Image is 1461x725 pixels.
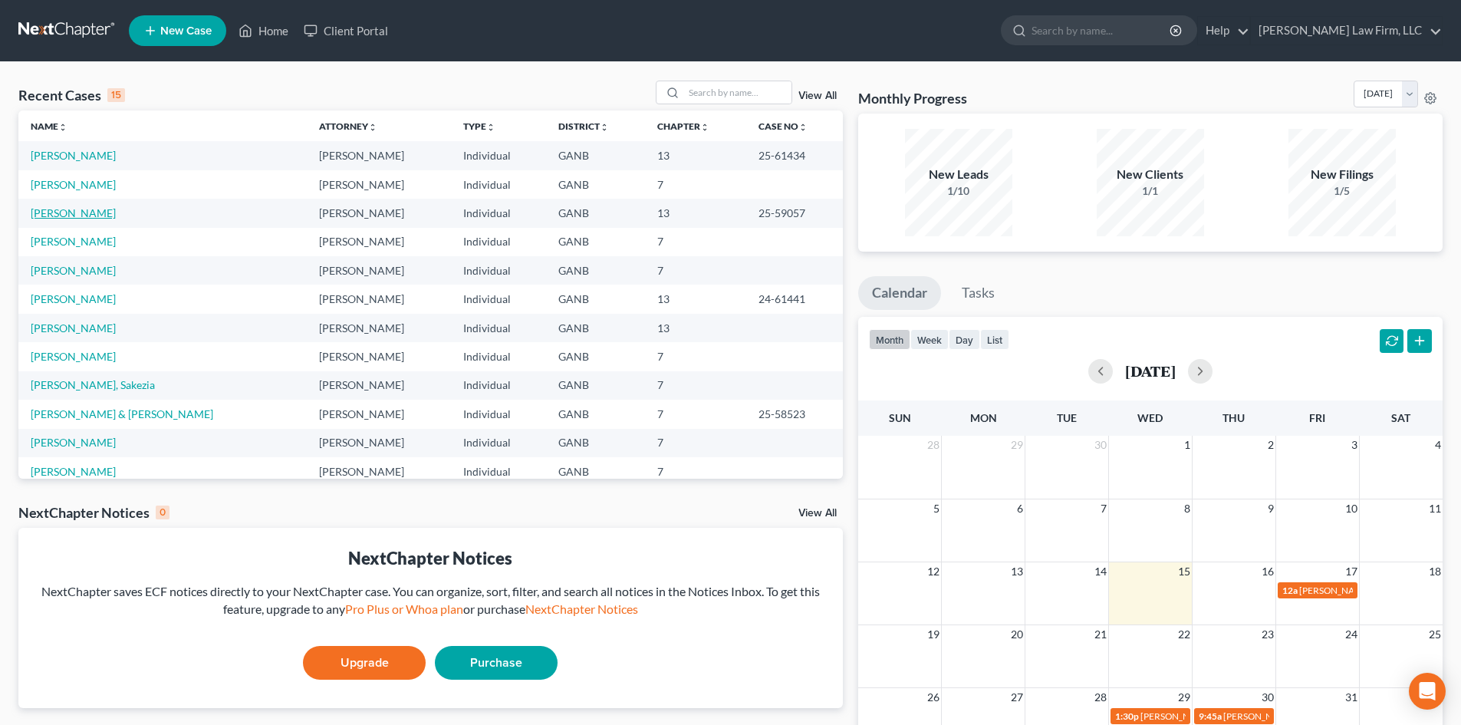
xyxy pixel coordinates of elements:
[546,170,645,199] td: GANB
[307,170,451,199] td: [PERSON_NAME]
[31,149,116,162] a: [PERSON_NAME]
[798,123,808,132] i: unfold_more
[1260,625,1275,644] span: 23
[546,457,645,486] td: GANB
[1344,499,1359,518] span: 10
[307,429,451,457] td: [PERSON_NAME]
[657,120,709,132] a: Chapterunfold_more
[546,199,645,227] td: GANB
[910,329,949,350] button: week
[307,400,451,428] td: [PERSON_NAME]
[307,457,451,486] td: [PERSON_NAME]
[546,285,645,313] td: GANB
[1137,411,1163,424] span: Wed
[1199,710,1222,722] span: 9:45a
[558,120,609,132] a: Districtunfold_more
[231,17,296,44] a: Home
[1288,166,1396,183] div: New Filings
[546,371,645,400] td: GANB
[970,411,997,424] span: Mon
[31,178,116,191] a: [PERSON_NAME]
[307,256,451,285] td: [PERSON_NAME]
[307,342,451,371] td: [PERSON_NAME]
[18,503,169,522] div: NextChapter Notices
[645,141,746,170] td: 13
[1260,562,1275,581] span: 16
[858,276,941,310] a: Calendar
[1176,562,1192,581] span: 15
[368,123,377,132] i: unfold_more
[303,646,426,680] a: Upgrade
[31,321,116,334] a: [PERSON_NAME]
[1093,562,1108,581] span: 14
[451,199,546,227] td: Individual
[645,429,746,457] td: 7
[1299,585,1427,596] span: [PERSON_NAME] POC deadline
[798,508,837,519] a: View All
[1125,363,1176,379] h2: [DATE]
[1266,499,1275,518] span: 9
[645,314,746,342] td: 13
[905,166,1012,183] div: New Leads
[58,123,67,132] i: unfold_more
[451,429,546,457] td: Individual
[1198,17,1249,44] a: Help
[31,350,116,363] a: [PERSON_NAME]
[645,400,746,428] td: 7
[31,583,831,618] div: NextChapter saves ECF notices directly to your NextChapter case. You can organize, sort, filter, ...
[1176,625,1192,644] span: 22
[1032,16,1172,44] input: Search by name...
[600,123,609,132] i: unfold_more
[345,601,463,616] a: Pro Plus or Whoa plan
[546,342,645,371] td: GANB
[451,342,546,371] td: Individual
[546,429,645,457] td: GANB
[645,285,746,313] td: 13
[1097,183,1204,199] div: 1/1
[926,625,941,644] span: 19
[1344,625,1359,644] span: 24
[451,170,546,199] td: Individual
[645,342,746,371] td: 7
[307,371,451,400] td: [PERSON_NAME]
[926,562,941,581] span: 12
[1093,625,1108,644] span: 21
[307,228,451,256] td: [PERSON_NAME]
[684,81,791,104] input: Search by name...
[798,91,837,101] a: View All
[160,25,212,37] span: New Case
[905,183,1012,199] div: 1/10
[858,89,967,107] h3: Monthly Progress
[645,199,746,227] td: 13
[31,546,831,570] div: NextChapter Notices
[1093,436,1108,454] span: 30
[1309,411,1325,424] span: Fri
[486,123,495,132] i: unfold_more
[31,206,116,219] a: [PERSON_NAME]
[31,465,116,478] a: [PERSON_NAME]
[645,170,746,199] td: 7
[1344,688,1359,707] span: 31
[31,264,116,277] a: [PERSON_NAME]
[31,407,213,420] a: [PERSON_NAME] & [PERSON_NAME]
[451,285,546,313] td: Individual
[889,411,911,424] span: Sun
[451,314,546,342] td: Individual
[746,141,843,170] td: 25-61434
[1266,436,1275,454] span: 2
[926,436,941,454] span: 28
[31,378,155,391] a: [PERSON_NAME], Sakezia
[1251,17,1442,44] a: [PERSON_NAME] Law Firm, LLC
[1176,688,1192,707] span: 29
[645,371,746,400] td: 7
[1409,673,1446,710] div: Open Intercom Messenger
[758,120,808,132] a: Case Nounfold_more
[31,292,116,305] a: [PERSON_NAME]
[156,506,169,519] div: 0
[319,120,377,132] a: Attorneyunfold_more
[1009,625,1025,644] span: 20
[451,228,546,256] td: Individual
[107,88,125,102] div: 15
[1057,411,1077,424] span: Tue
[546,228,645,256] td: GANB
